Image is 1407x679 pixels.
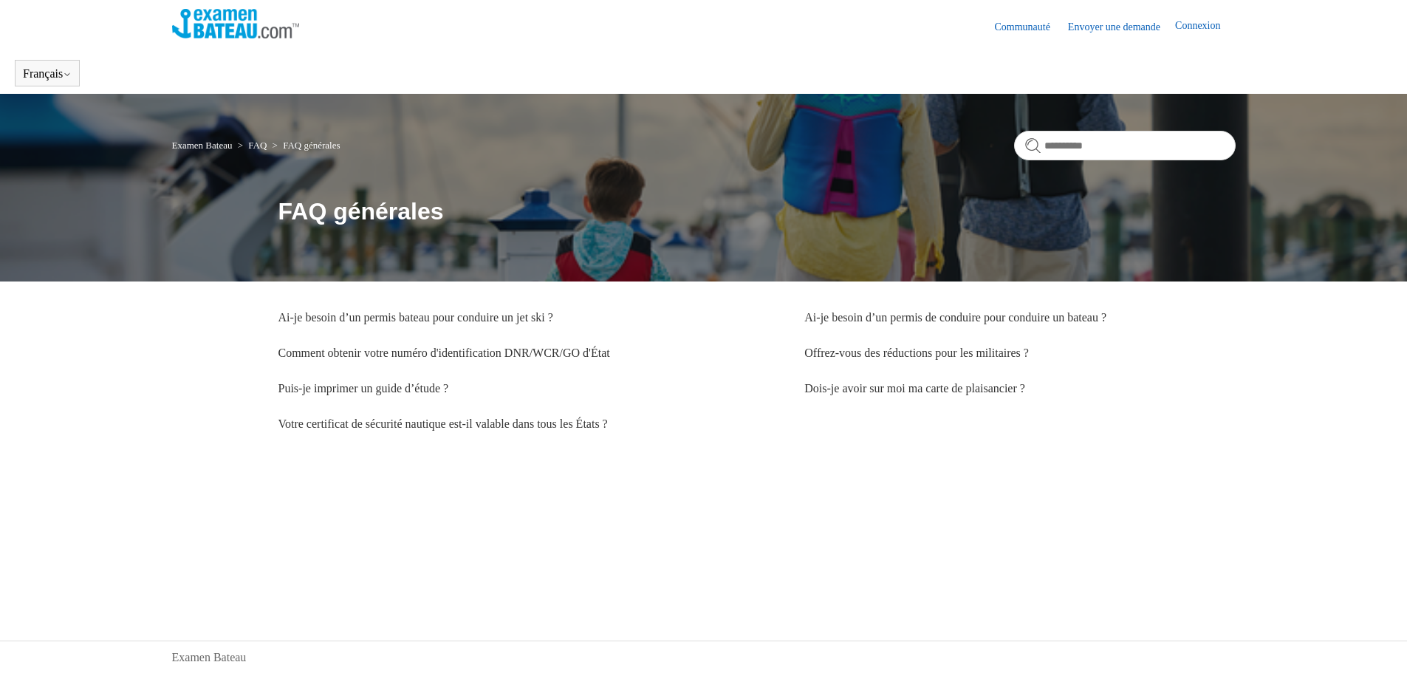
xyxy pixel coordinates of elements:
h1: FAQ générales [278,194,1236,229]
a: FAQ [248,140,267,151]
a: Offrez-vous des réductions pour les militaires ? [804,347,1029,359]
a: Puis-je imprimer un guide d’étude ? [278,382,449,395]
li: FAQ générales [270,140,340,151]
a: Communauté [994,19,1064,35]
li: FAQ [235,140,270,151]
li: Examen Bateau [172,140,235,151]
a: Envoyer une demande [1068,19,1175,35]
a: Examen Bateau [172,140,233,151]
a: Dois-je avoir sur moi ma carte de plaisancier ? [804,382,1025,395]
a: Comment obtenir votre numéro d'identification DNR/WCR/GO d'État [278,347,610,359]
a: Ai-je besoin d’un permis de conduire pour conduire un bateau ? [804,311,1106,324]
a: Ai-je besoin d’un permis bateau pour conduire un jet ski ? [278,311,553,324]
div: Live chat [1358,629,1396,668]
button: Français [23,67,72,81]
img: Page d’accueil du Centre d’aide Examen Bateau [172,9,300,38]
a: FAQ générales [283,140,340,151]
input: Rechercher [1014,131,1236,160]
a: Votre certificat de sécurité nautique est-il valable dans tous les États ? [278,417,608,430]
a: Examen Bateau [172,649,247,666]
a: Connexion [1175,18,1235,35]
